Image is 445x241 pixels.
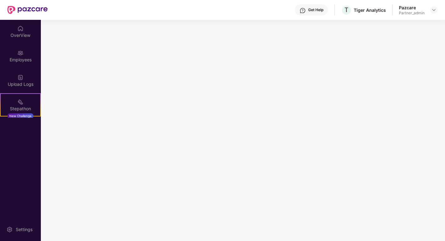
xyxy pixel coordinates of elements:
[17,74,24,81] img: svg+xml;base64,PHN2ZyBpZD0iVXBsb2FkX0xvZ3MiIGRhdGEtbmFtZT0iVXBsb2FkIExvZ3MiIHhtbG5zPSJodHRwOi8vd3...
[6,226,13,233] img: svg+xml;base64,PHN2ZyBpZD0iU2V0dGluZy0yMHgyMCIgeG1sbnM9Imh0dHA6Ly93d3cudzMub3JnLzIwMDAvc3ZnIiB3aW...
[308,7,323,12] div: Get Help
[354,7,386,13] div: Tiger Analytics
[7,113,33,118] div: New Challenge
[1,106,40,112] div: Stepathon
[344,6,348,14] span: T
[14,226,34,233] div: Settings
[17,99,24,105] img: svg+xml;base64,PHN2ZyB4bWxucz0iaHR0cDovL3d3dy53My5vcmcvMjAwMC9zdmciIHdpZHRoPSIyMSIgaGVpZ2h0PSIyMC...
[431,7,436,12] img: svg+xml;base64,PHN2ZyBpZD0iRHJvcGRvd24tMzJ4MzIiIHhtbG5zPSJodHRwOi8vd3d3LnczLm9yZy8yMDAwL3N2ZyIgd2...
[17,25,24,32] img: svg+xml;base64,PHN2ZyBpZD0iSG9tZSIgeG1sbnM9Imh0dHA6Ly93d3cudzMub3JnLzIwMDAvc3ZnIiB3aWR0aD0iMjAiIG...
[399,5,425,11] div: Pazcare
[399,11,425,15] div: Partner_admin
[17,50,24,56] img: svg+xml;base64,PHN2ZyBpZD0iRW1wbG95ZWVzIiB4bWxucz0iaHR0cDovL3d3dy53My5vcmcvMjAwMC9zdmciIHdpZHRoPS...
[300,7,306,14] img: svg+xml;base64,PHN2ZyBpZD0iSGVscC0zMngzMiIgeG1sbnM9Imh0dHA6Ly93d3cudzMub3JnLzIwMDAvc3ZnIiB3aWR0aD...
[7,6,48,14] img: New Pazcare Logo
